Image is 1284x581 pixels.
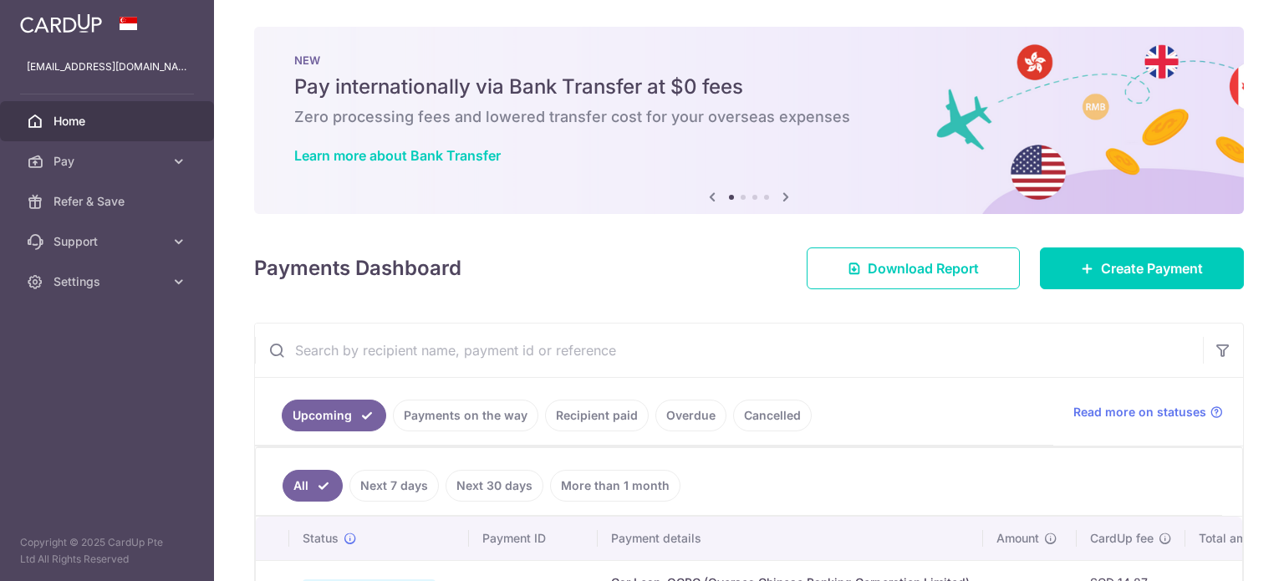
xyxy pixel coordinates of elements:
[545,400,649,431] a: Recipient paid
[868,258,979,278] span: Download Report
[598,517,983,560] th: Payment details
[27,59,187,75] p: [EMAIL_ADDRESS][DOMAIN_NAME]
[550,470,680,502] a: More than 1 month
[655,400,726,431] a: Overdue
[254,27,1244,214] img: Bank transfer banner
[282,400,386,431] a: Upcoming
[283,470,343,502] a: All
[1199,530,1254,547] span: Total amt.
[53,233,164,250] span: Support
[1073,404,1223,420] a: Read more on statuses
[996,530,1039,547] span: Amount
[20,13,102,33] img: CardUp
[1090,530,1154,547] span: CardUp fee
[446,470,543,502] a: Next 30 days
[294,107,1204,127] h6: Zero processing fees and lowered transfer cost for your overseas expenses
[807,247,1020,289] a: Download Report
[1073,404,1206,420] span: Read more on statuses
[53,193,164,210] span: Refer & Save
[303,530,339,547] span: Status
[53,113,164,130] span: Home
[294,54,1204,67] p: NEW
[255,324,1203,377] input: Search by recipient name, payment id or reference
[469,517,598,560] th: Payment ID
[733,400,812,431] a: Cancelled
[53,273,164,290] span: Settings
[1101,258,1203,278] span: Create Payment
[1040,247,1244,289] a: Create Payment
[53,153,164,170] span: Pay
[254,253,461,283] h4: Payments Dashboard
[294,147,501,164] a: Learn more about Bank Transfer
[294,74,1204,100] h5: Pay internationally via Bank Transfer at $0 fees
[393,400,538,431] a: Payments on the way
[349,470,439,502] a: Next 7 days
